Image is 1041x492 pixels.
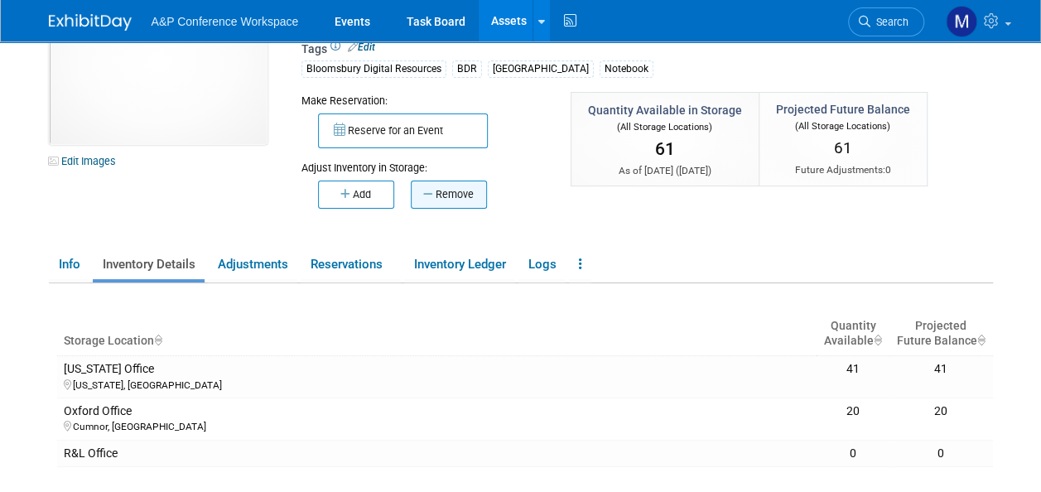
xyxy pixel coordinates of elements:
div: Tags [301,41,923,89]
span: Search [870,16,908,28]
a: Inventory Ledger [404,250,515,279]
div: Adjust Inventory in Storage: [301,148,546,176]
span: 61 [655,139,675,159]
div: BDR [452,60,482,78]
div: Notebook [600,60,653,78]
div: 41 [896,362,986,377]
a: Adjustments [208,250,297,279]
a: Inventory Details [93,250,205,279]
div: Make Reservation: [301,92,546,109]
div: (All Storage Locations) [776,118,910,133]
div: (All Storage Locations) [588,118,742,134]
button: Remove [411,181,487,209]
th: Projected Future Balance : activate to sort column ascending [889,312,993,355]
a: Logs [518,250,566,279]
div: R&L Office [64,446,811,461]
div: 20 [823,404,882,419]
div: As of [DATE] ( ) [588,164,742,178]
div: 41 [823,362,882,377]
div: [GEOGRAPHIC_DATA] [488,60,594,78]
span: A&P Conference Workspace [152,15,299,28]
span: 61 [834,138,852,157]
div: 0 [823,446,882,461]
span: [DATE] [679,165,708,176]
a: Edit [348,41,375,53]
div: Bloomsbury Digital Resources [301,60,446,78]
div: 20 [896,404,986,419]
button: Reserve for an Event [318,113,488,148]
a: Search [848,7,924,36]
div: Cumnor, [GEOGRAPHIC_DATA] [64,418,811,433]
span: 0 [885,164,891,176]
a: Reservations [301,250,401,279]
div: Future Adjustments: [776,163,910,177]
a: Edit Images [49,151,123,171]
div: Oxford Office [64,404,811,419]
img: Matt Hambridge [946,6,977,37]
div: [US_STATE], [GEOGRAPHIC_DATA] [64,377,811,392]
button: Add [318,181,394,209]
div: [US_STATE] Office [64,362,811,377]
img: ExhibitDay [49,14,132,31]
th: Quantity Available : activate to sort column ascending [817,312,889,355]
div: 0 [896,446,986,461]
a: Info [49,250,89,279]
div: Projected Future Balance [776,101,910,118]
th: Storage Location : activate to sort column ascending [57,312,817,355]
div: Quantity Available in Storage [588,102,742,118]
